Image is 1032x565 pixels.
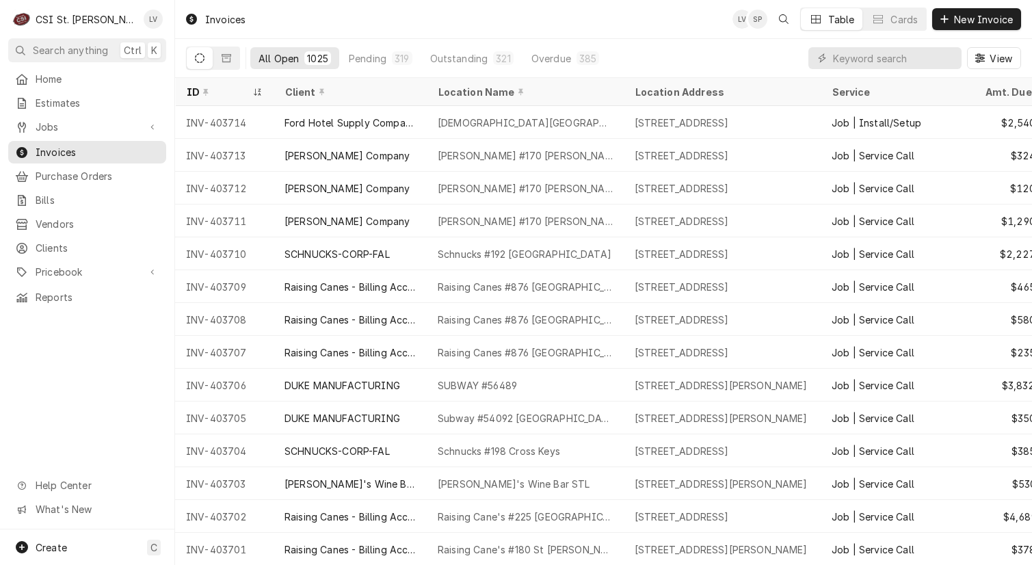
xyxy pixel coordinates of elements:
[732,10,752,29] div: Lisa Vestal's Avatar
[832,148,914,163] div: Job | Service Call
[635,411,808,425] div: [STREET_ADDRESS][PERSON_NAME]
[151,43,157,57] span: K
[832,411,914,425] div: Job | Service Call
[438,116,613,130] div: [DEMOGRAPHIC_DATA][GEOGRAPHIC_DATA]
[36,217,159,231] span: Vendors
[438,345,613,360] div: Raising Canes #876 [GEOGRAPHIC_DATA]
[8,498,166,521] a: Go to What's New
[36,193,159,207] span: Bills
[832,280,914,294] div: Job | Service Call
[285,148,410,163] div: [PERSON_NAME] Company
[12,10,31,29] div: C
[175,303,274,336] div: INV-403708
[635,116,729,130] div: [STREET_ADDRESS]
[635,181,729,196] div: [STREET_ADDRESS]
[36,72,159,86] span: Home
[773,8,795,30] button: Open search
[175,205,274,237] div: INV-403711
[8,116,166,138] a: Go to Jobs
[635,280,729,294] div: [STREET_ADDRESS]
[36,502,158,516] span: What's New
[36,542,67,553] span: Create
[175,467,274,500] div: INV-403703
[832,181,914,196] div: Job | Service Call
[987,51,1015,66] span: View
[438,214,613,228] div: [PERSON_NAME] #170 [PERSON_NAME]
[36,478,158,492] span: Help Center
[285,378,400,393] div: DUKE MANUFACTURING
[285,280,416,294] div: Raising Canes - Billing Account
[175,139,274,172] div: INV-403713
[150,540,157,555] span: C
[430,51,488,66] div: Outstanding
[635,477,808,491] div: [STREET_ADDRESS][PERSON_NAME]
[8,213,166,235] a: Vendors
[285,247,390,261] div: SCHNUCKS-CORP-FAL
[635,214,729,228] div: [STREET_ADDRESS]
[832,247,914,261] div: Job | Service Call
[635,148,729,163] div: [STREET_ADDRESS]
[828,12,855,27] div: Table
[635,247,729,261] div: [STREET_ADDRESS]
[635,313,729,327] div: [STREET_ADDRESS]
[832,542,914,557] div: Job | Service Call
[175,237,274,270] div: INV-403710
[496,51,510,66] div: 321
[832,378,914,393] div: Job | Service Call
[285,116,416,130] div: Ford Hotel Supply Company
[833,47,955,69] input: Keyword search
[438,542,613,557] div: Raising Cane's #180 St [PERSON_NAME]
[438,181,613,196] div: [PERSON_NAME] #170 [PERSON_NAME]
[285,411,400,425] div: DUKE MANUFACTURING
[175,402,274,434] div: INV-403705
[8,68,166,90] a: Home
[438,444,560,458] div: Schnucks #198 Cross Keys
[36,96,159,110] span: Estimates
[175,172,274,205] div: INV-403712
[285,85,413,99] div: Client
[531,51,571,66] div: Overdue
[36,265,139,279] span: Pricebook
[832,345,914,360] div: Job | Service Call
[635,444,729,458] div: [STREET_ADDRESS]
[8,474,166,497] a: Go to Help Center
[635,85,807,99] div: Location Address
[832,477,914,491] div: Job | Service Call
[832,116,921,130] div: Job | Install/Setup
[832,444,914,458] div: Job | Service Call
[438,510,613,524] div: Raising Cane's #225 [GEOGRAPHIC_DATA]
[259,51,299,66] div: All Open
[732,10,752,29] div: LV
[8,38,166,62] button: Search anythingCtrlK
[8,261,166,283] a: Go to Pricebook
[8,165,166,187] a: Purchase Orders
[579,51,596,66] div: 385
[832,510,914,524] div: Job | Service Call
[285,181,410,196] div: [PERSON_NAME] Company
[12,10,31,29] div: CSI St. Louis's Avatar
[8,189,166,211] a: Bills
[307,51,328,66] div: 1025
[175,500,274,533] div: INV-403702
[438,148,613,163] div: [PERSON_NAME] #170 [PERSON_NAME]
[349,51,386,66] div: Pending
[285,345,416,360] div: Raising Canes - Billing Account
[748,10,767,29] div: SP
[186,85,249,99] div: ID
[438,378,517,393] div: SUBWAY #56489
[748,10,767,29] div: Shelley Politte's Avatar
[36,241,159,255] span: Clients
[8,286,166,308] a: Reports
[175,336,274,369] div: INV-403707
[438,280,613,294] div: Raising Canes #876 [GEOGRAPHIC_DATA]
[395,51,409,66] div: 319
[635,510,729,524] div: [STREET_ADDRESS]
[832,313,914,327] div: Job | Service Call
[285,444,390,458] div: SCHNUCKS-CORP-FAL
[36,120,139,134] span: Jobs
[438,85,610,99] div: Location Name
[124,43,142,57] span: Ctrl
[635,542,808,557] div: [STREET_ADDRESS][PERSON_NAME]
[36,169,159,183] span: Purchase Orders
[951,12,1016,27] span: New Invoice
